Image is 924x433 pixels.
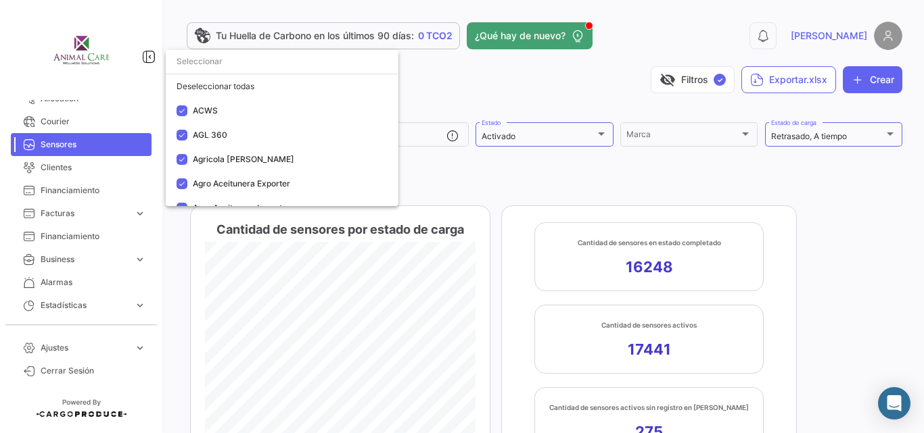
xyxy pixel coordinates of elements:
div: Abrir Intercom Messenger [878,387,910,419]
span: AGL 360 [193,130,227,140]
span: ACWS [193,105,218,116]
span: Agro Aceitunera Importer [193,203,290,213]
input: dropdown search [166,49,398,74]
div: Deseleccionar todas [166,74,398,99]
span: Agricola [PERSON_NAME] [193,154,294,164]
span: Agro Aceitunera Exporter [193,178,290,188]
